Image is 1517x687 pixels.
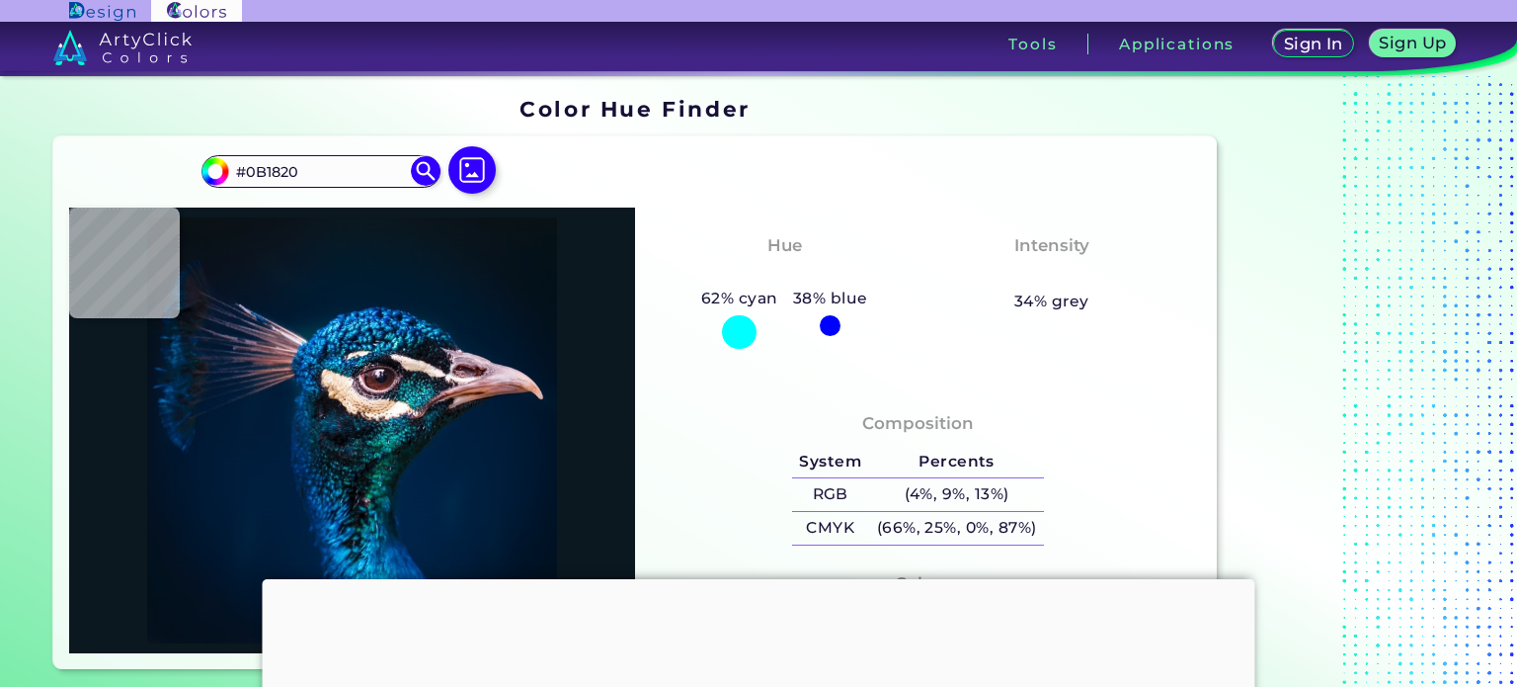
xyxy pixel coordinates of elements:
[448,146,496,194] img: icon picture
[1374,32,1452,56] a: Sign Up
[79,217,625,644] img: img_pavlin.jpg
[767,231,802,260] h4: Hue
[519,94,750,124] h1: Color Hue Finder
[1008,37,1057,51] h3: Tools
[69,2,135,21] img: ArtyClick Design logo
[693,286,785,311] h5: 62% cyan
[1005,263,1098,287] h3: Medium
[869,478,1044,511] h5: (4%, 9%, 13%)
[792,446,869,478] h5: System
[1119,37,1235,51] h3: Applications
[1014,231,1089,260] h4: Intensity
[895,569,940,598] h4: Color
[720,263,848,287] h3: Bluish Cyan
[229,158,413,185] input: type color..
[1277,32,1350,56] a: Sign In
[785,286,875,311] h5: 38% blue
[1225,90,1472,678] iframe: Advertisement
[862,409,974,438] h4: Composition
[1382,36,1443,50] h5: Sign Up
[1286,37,1340,51] h5: Sign In
[869,446,1044,478] h5: Percents
[792,512,869,545] h5: CMYK
[411,156,440,186] img: icon search
[869,512,1044,545] h5: (66%, 25%, 0%, 87%)
[792,478,869,511] h5: RGB
[1014,289,1089,314] h5: 34% grey
[53,30,193,65] img: logo_artyclick_colors_white.svg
